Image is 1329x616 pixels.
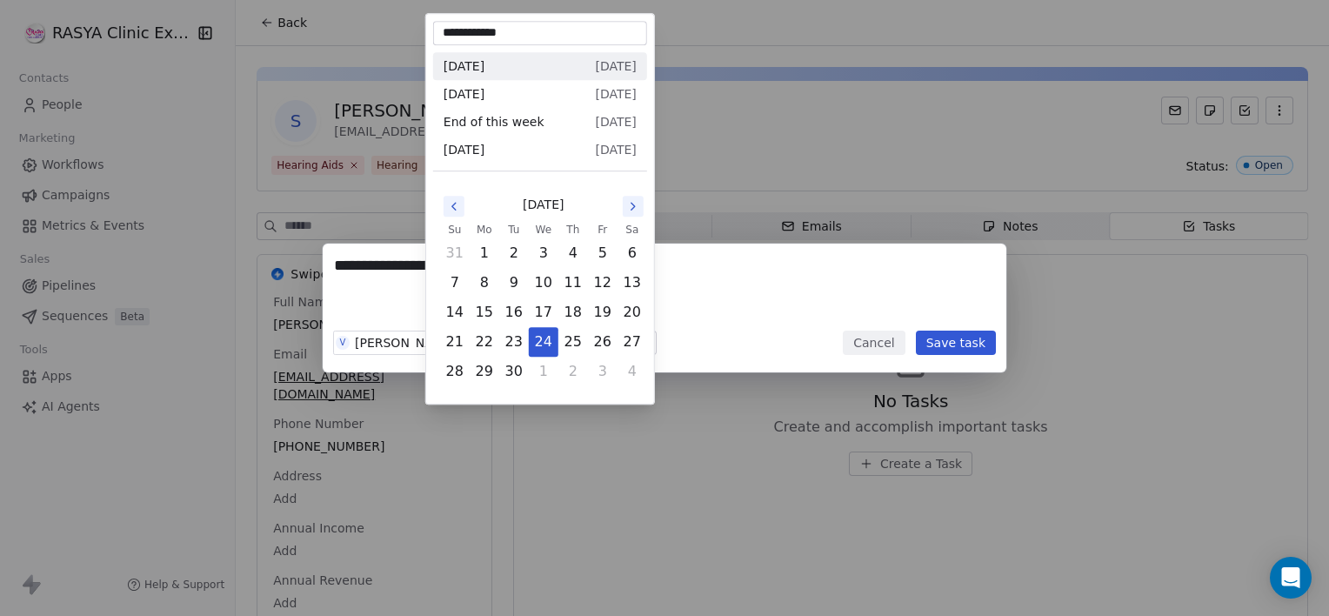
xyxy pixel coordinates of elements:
button: Tuesday, September 2nd, 2025 [500,239,528,267]
button: Wednesday, September 17th, 2025 [530,298,558,326]
button: Sunday, August 31st, 2025 [441,239,469,267]
span: [DATE] [595,113,636,131]
button: Monday, September 1st, 2025 [471,239,498,267]
button: Tuesday, September 30th, 2025 [500,358,528,385]
button: Thursday, September 4th, 2025 [559,239,587,267]
button: Sunday, September 7th, 2025 [441,269,469,297]
button: Thursday, September 18th, 2025 [559,298,587,326]
span: [DATE] [595,85,636,103]
button: Thursday, October 2nd, 2025 [559,358,587,385]
button: Wednesday, October 1st, 2025 [530,358,558,385]
button: Friday, September 26th, 2025 [589,328,617,356]
span: [DATE] [523,196,564,214]
button: Wednesday, September 3rd, 2025 [530,239,558,267]
button: Saturday, September 20th, 2025 [618,298,646,326]
button: Saturday, October 4th, 2025 [618,358,646,385]
button: Monday, September 8th, 2025 [471,269,498,297]
button: Monday, September 15th, 2025 [471,298,498,326]
button: Tuesday, September 23rd, 2025 [500,328,528,356]
button: Thursday, September 25th, 2025 [559,328,587,356]
button: Tuesday, September 9th, 2025 [500,269,528,297]
button: Friday, September 5th, 2025 [589,239,617,267]
button: Friday, October 3rd, 2025 [589,358,617,385]
table: September 2025 [440,221,647,386]
button: Go to the Next Month [623,196,644,217]
button: Monday, September 22nd, 2025 [471,328,498,356]
button: Sunday, September 28th, 2025 [441,358,469,385]
button: Saturday, September 27th, 2025 [618,328,646,356]
th: Wednesday [529,221,558,238]
span: [DATE] [444,141,484,158]
button: Tuesday, September 16th, 2025 [500,298,528,326]
th: Monday [470,221,499,238]
th: Saturday [618,221,647,238]
th: Sunday [440,221,470,238]
th: Thursday [558,221,588,238]
button: Wednesday, September 10th, 2025 [530,269,558,297]
button: Sunday, September 14th, 2025 [441,298,469,326]
button: Sunday, September 21st, 2025 [441,328,469,356]
span: [DATE] [444,57,484,75]
button: Saturday, September 13th, 2025 [618,269,646,297]
th: Friday [588,221,618,238]
button: Saturday, September 6th, 2025 [618,239,646,267]
button: Friday, September 19th, 2025 [589,298,617,326]
button: Monday, September 29th, 2025 [471,358,498,385]
button: Today, Wednesday, September 24th, 2025, selected [530,328,558,356]
button: Friday, September 12th, 2025 [589,269,617,297]
th: Tuesday [499,221,529,238]
button: Thursday, September 11th, 2025 [559,269,587,297]
span: End of this week [444,113,544,131]
button: Go to the Previous Month [444,196,464,217]
span: [DATE] [595,57,636,75]
span: [DATE] [444,85,484,103]
span: [DATE] [595,141,636,158]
